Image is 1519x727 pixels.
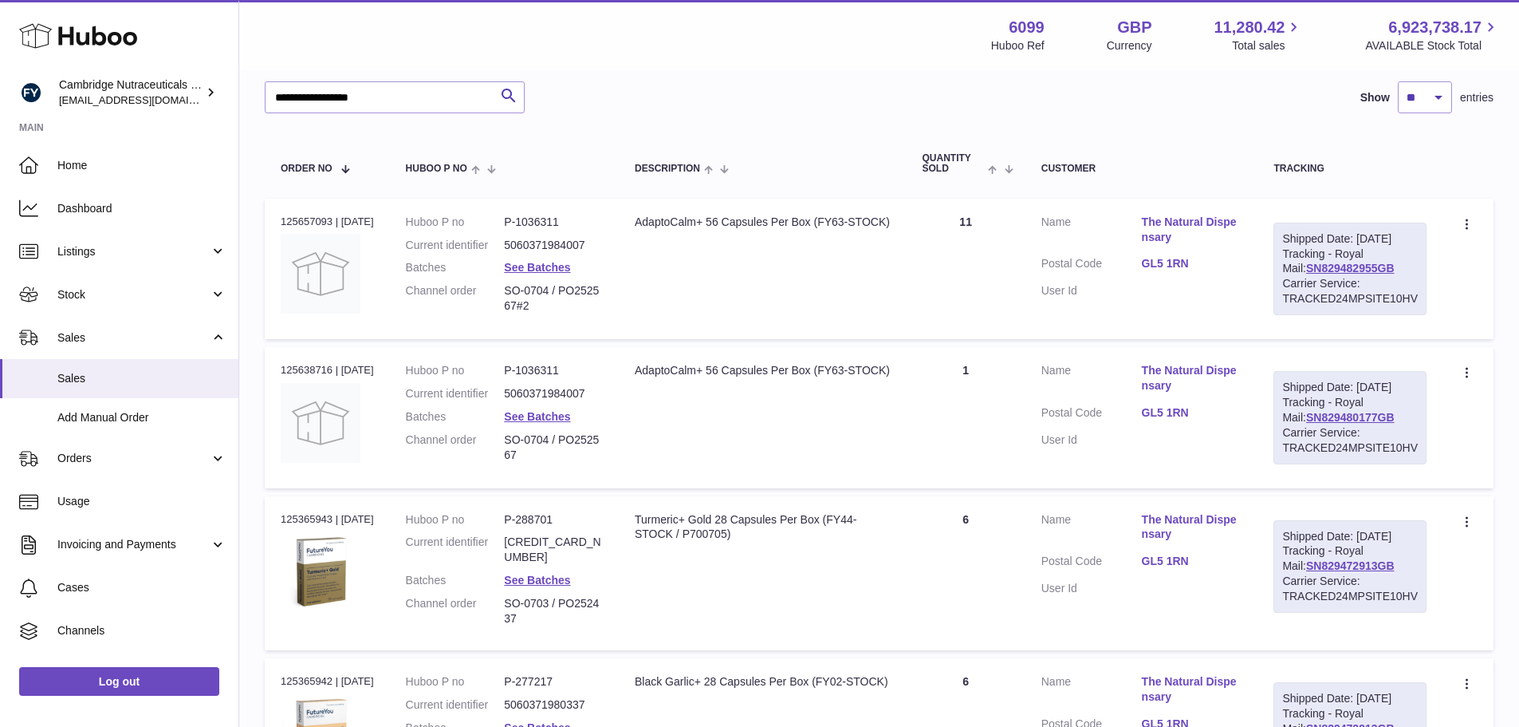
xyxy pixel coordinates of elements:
span: Home [57,158,226,173]
strong: GBP [1117,17,1151,38]
span: Order No [281,164,333,174]
dt: Name [1041,363,1142,397]
dt: Postal Code [1041,256,1142,275]
div: Black Garlic+ 28 Capsules Per Box (FY02-STOCK) [635,674,891,689]
div: Carrier Service: TRACKED24MPSITE10HV [1282,574,1418,604]
dd: P-288701 [504,512,603,527]
a: 11,280.42 Total sales [1214,17,1303,53]
div: Shipped Date: [DATE] [1282,231,1418,247]
img: internalAdmin-6099@internal.huboo.com [19,81,43,105]
div: AdaptoCalm+ 56 Capsules Per Box (FY63-STOCK) [635,215,891,230]
div: Tracking [1273,164,1427,174]
a: The Natural Dispensary [1142,215,1242,245]
a: GL5 1RN [1142,554,1242,569]
span: Sales [57,371,226,386]
a: The Natural Dispensary [1142,674,1242,705]
dt: User Id [1041,433,1142,448]
dd: 5060371984007 [504,238,603,253]
div: Tracking - Royal Mail: [1273,371,1427,464]
span: entries [1460,90,1493,105]
dt: Channel order [406,433,505,463]
a: See Batches [504,574,570,587]
dt: Current identifier [406,697,505,713]
a: GL5 1RN [1142,405,1242,421]
td: 6 [907,496,1025,650]
img: 60991720007859.jpg [281,531,360,611]
span: Cases [57,580,226,595]
dd: 5060371984007 [504,386,603,401]
dt: Postal Code [1041,405,1142,425]
span: Quantity Sold [923,153,985,174]
dd: [CREDIT_CARD_NUMBER] [504,535,603,565]
dd: SO-0704 / PO252567 [504,433,603,463]
dt: Current identifier [406,386,505,401]
span: Listings [57,244,210,259]
a: See Batches [504,261,570,274]
span: Stock [57,287,210,302]
dt: User Id [1041,581,1142,596]
dd: P-277217 [504,674,603,689]
dt: Name [1041,215,1142,249]
td: 11 [907,199,1025,339]
dt: Huboo P no [406,363,505,378]
div: 125365943 | [DATE] [281,512,374,527]
dd: SO-0703 / PO252437 [504,596,603,626]
a: The Natural Dispensary [1142,512,1242,543]
a: GL5 1RN [1142,256,1242,271]
div: Carrier Service: TRACKED24MPSITE10HV [1282,276,1418,306]
span: Huboo P no [406,164,467,174]
dd: 5060371980337 [504,697,603,713]
dt: Huboo P no [406,674,505,689]
div: Shipped Date: [DATE] [1282,529,1418,544]
span: Add Manual Order [57,410,226,425]
div: AdaptoCalm+ 56 Capsules Per Box (FY63-STOCK) [635,363,891,378]
span: Sales [57,330,210,346]
div: 125365942 | [DATE] [281,674,374,689]
div: Carrier Service: TRACKED24MPSITE10HV [1282,425,1418,456]
dt: Batches [406,573,505,588]
img: no-photo.jpg [281,234,360,314]
div: Huboo Ref [991,38,1045,53]
dt: Huboo P no [406,215,505,230]
a: SN829482955GB [1306,262,1395,275]
div: Customer [1041,164,1242,174]
span: Invoicing and Payments [57,537,210,552]
dt: Name [1041,674,1142,709]
a: See Batches [504,410,570,423]
a: SN829480177GB [1306,411,1395,424]
span: 6,923,738.17 [1388,17,1482,38]
dt: Huboo P no [406,512,505,527]
dt: Postal Code [1041,554,1142,573]
dt: Current identifier [406,535,505,565]
div: 125657093 | [DATE] [281,215,374,229]
div: Tracking - Royal Mail: [1273,223,1427,315]
dt: Batches [406,260,505,275]
div: Currency [1107,38,1152,53]
span: Description [635,164,700,174]
a: SN829472913GB [1306,559,1395,572]
a: 6,923,738.17 AVAILABLE Stock Total [1365,17,1500,53]
dt: Name [1041,512,1142,547]
dd: SO-0704 / PO252567#2 [504,283,603,314]
span: [EMAIL_ADDRESS][DOMAIN_NAME] [59,93,234,106]
div: Cambridge Nutraceuticals Ltd [59,77,203,108]
strong: 6099 [1009,17,1045,38]
dd: P-1036311 [504,363,603,378]
a: The Natural Dispensary [1142,363,1242,393]
span: AVAILABLE Stock Total [1365,38,1500,53]
div: Shipped Date: [DATE] [1282,691,1418,706]
img: no-photo.jpg [281,383,360,463]
div: Turmeric+ Gold 28 Capsules Per Box (FY44-STOCK / P700705) [635,512,891,543]
span: Orders [57,451,210,466]
dt: Batches [406,409,505,425]
span: Dashboard [57,201,226,216]
dt: Channel order [406,596,505,626]
dt: Channel order [406,283,505,314]
span: Usage [57,494,226,509]
div: Shipped Date: [DATE] [1282,380,1418,395]
span: Total sales [1232,38,1303,53]
label: Show [1360,90,1390,105]
td: 1 [907,347,1025,488]
dd: P-1036311 [504,215,603,230]
dt: User Id [1041,283,1142,298]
